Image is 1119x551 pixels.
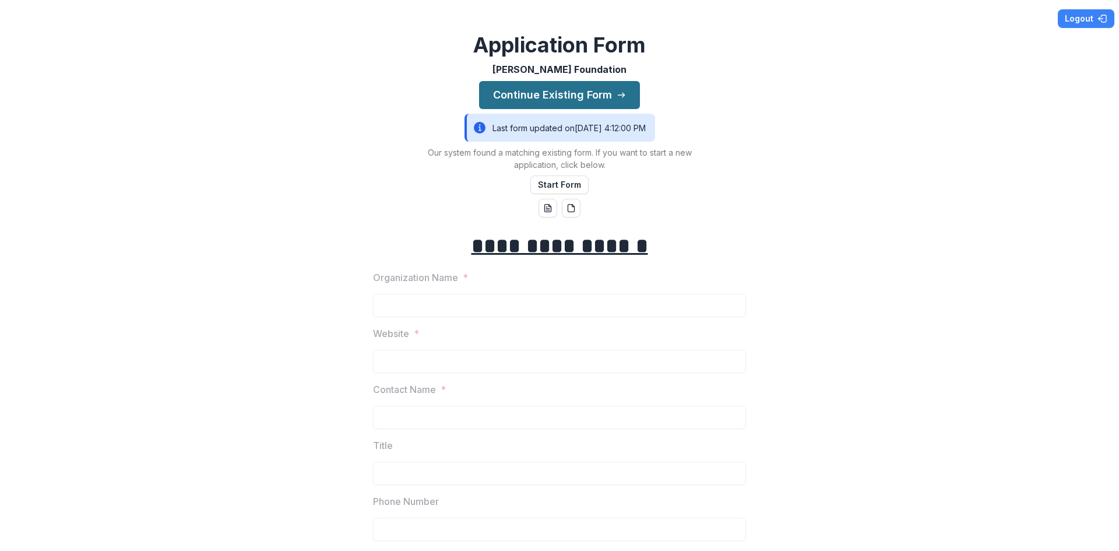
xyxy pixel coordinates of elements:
[373,494,439,508] p: Phone Number
[530,176,589,194] button: Start Form
[539,199,557,217] button: word-download
[473,33,646,58] h2: Application Form
[465,114,655,142] div: Last form updated on [DATE] 4:12:00 PM
[492,62,627,76] p: [PERSON_NAME] Foundation
[414,146,705,171] p: Our system found a matching existing form. If you want to start a new application, click below.
[373,382,436,396] p: Contact Name
[562,199,580,217] button: pdf-download
[1058,9,1114,28] button: Logout
[479,81,640,109] button: Continue Existing Form
[373,327,409,341] p: Website
[373,438,393,452] p: Title
[373,271,458,285] p: Organization Name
